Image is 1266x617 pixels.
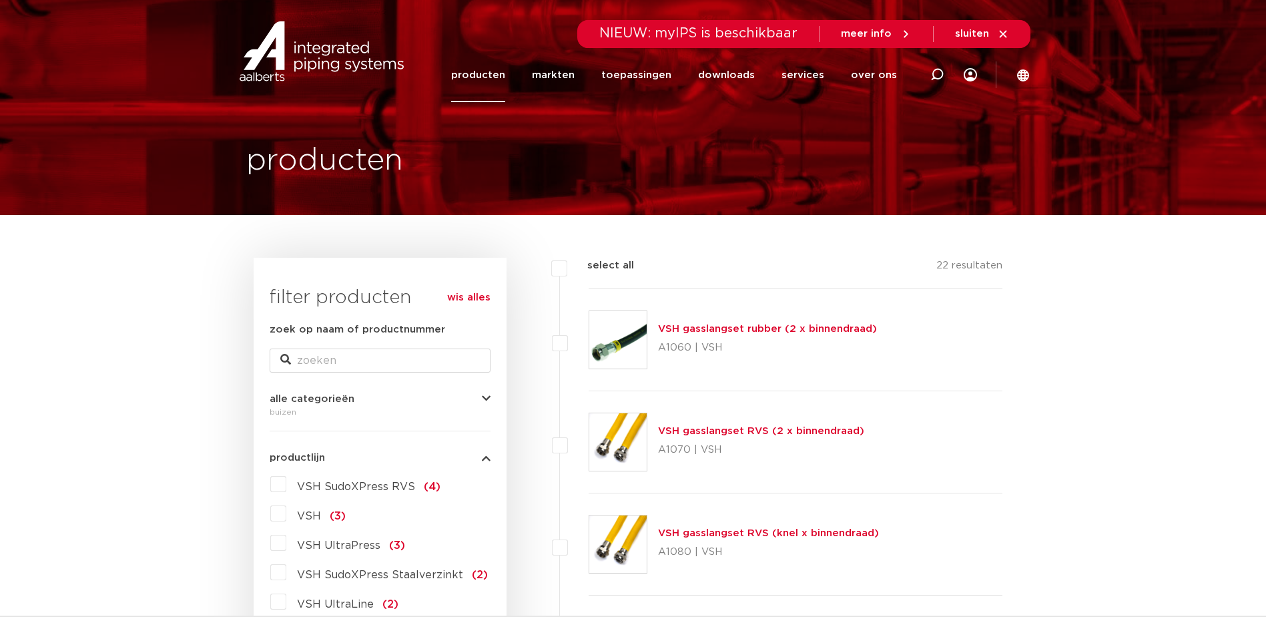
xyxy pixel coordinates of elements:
div: buizen [270,404,491,420]
a: VSH gasslangset RVS (knel x binnendraad) [658,528,879,538]
span: VSH SudoXPress Staalverzinkt [297,570,463,580]
a: sluiten [955,28,1009,40]
a: meer info [841,28,912,40]
button: alle categorieën [270,394,491,404]
span: alle categorieën [270,394,354,404]
img: Thumbnail for VSH gasslangset RVS (2 x binnendraad) [589,413,647,471]
a: VSH gasslangset rubber (2 x binnendraad) [658,324,877,334]
p: A1060 | VSH [658,337,877,359]
p: A1080 | VSH [658,542,879,563]
a: wis alles [447,290,491,306]
h1: producten [246,140,403,182]
label: zoek op naam of productnummer [270,322,445,338]
span: VSH UltraPress [297,540,380,551]
span: VSH SudoXPress RVS [297,481,415,492]
button: productlijn [270,453,491,463]
img: Thumbnail for VSH gasslangset RVS (knel x binnendraad) [589,516,647,573]
p: A1070 | VSH [658,439,864,461]
span: VSH UltraLine [297,599,374,610]
a: markten [532,48,575,102]
a: VSH gasslangset RVS (2 x binnendraad) [658,426,864,436]
div: my IPS [964,48,977,102]
span: (4) [424,481,440,492]
p: 22 resultaten [936,258,1002,278]
a: toepassingen [601,48,671,102]
span: (3) [389,540,405,551]
span: meer info [841,29,892,39]
a: downloads [698,48,755,102]
img: Thumbnail for VSH gasslangset rubber (2 x binnendraad) [589,311,647,369]
a: producten [451,48,505,102]
span: (2) [472,570,488,580]
input: zoeken [270,349,491,373]
span: (2) [382,599,398,610]
span: productlijn [270,453,325,463]
label: select all [567,258,634,274]
h3: filter producten [270,284,491,311]
span: VSH [297,511,321,522]
nav: Menu [451,48,897,102]
span: sluiten [955,29,989,39]
span: NIEUW: myIPS is beschikbaar [599,27,798,40]
a: over ons [851,48,897,102]
a: services [781,48,824,102]
span: (3) [330,511,346,522]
